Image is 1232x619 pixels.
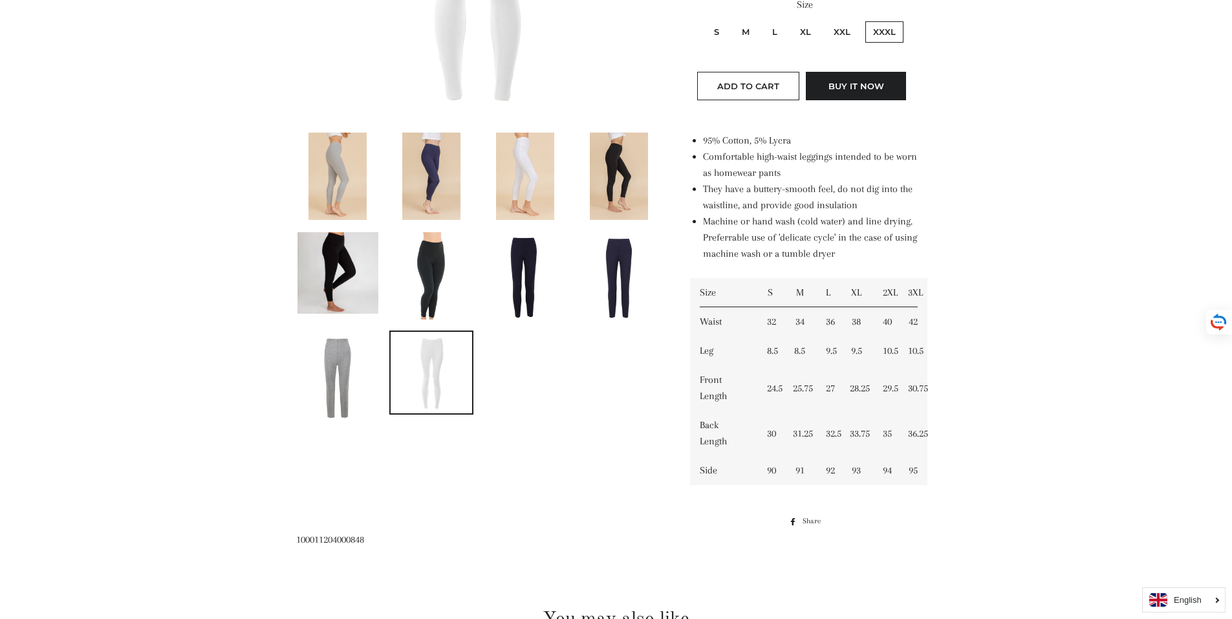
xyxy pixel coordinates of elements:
[806,72,906,100] button: Buy it now
[873,411,898,456] td: 35
[1149,593,1218,607] a: English
[803,514,827,528] span: Share
[703,135,791,146] span: 95% Cotton, 5% Lycra
[297,232,379,314] img: Load image into Gallery viewer, Women&#39;s Homewear Cotton Leggings
[840,456,872,485] td: 93
[816,336,840,365] td: 9.5
[840,307,872,336] td: 38
[783,411,816,456] td: 31.25
[816,456,840,485] td: 92
[865,21,903,43] label: XXXL
[308,332,367,419] img: Load image into Gallery viewer, Women&#39;s Homewear Cotton Leggings
[783,278,816,307] td: M
[816,411,840,456] td: 32.5
[898,278,927,307] td: 3XL
[757,278,783,307] td: S
[496,232,554,320] img: Load image into Gallery viewer, Women&#39;s Homewear Cotton Leggings
[792,21,819,43] label: XL
[717,81,779,91] span: Add to Cart
[764,21,785,43] label: L
[690,365,757,411] td: Front Length
[690,278,757,307] td: Size
[873,307,898,336] td: 40
[402,232,460,320] img: Load image into Gallery viewer, Women&#39;s Homewear Cotton Leggings
[402,133,460,220] img: Load image into Gallery viewer, Women&#39;s Homewear Cotton Leggings
[690,456,757,485] td: Side
[898,336,927,365] td: 10.5
[757,336,783,365] td: 8.5
[826,21,858,43] label: XXL
[840,336,872,365] td: 9.5
[783,336,816,365] td: 8.5
[757,307,783,336] td: 32
[590,232,648,320] img: Load image into Gallery viewer, Women&#39;s Homewear Cotton Leggings
[898,411,927,456] td: 36.25
[296,534,364,545] span: 100011204000848
[816,278,840,307] td: L
[840,411,872,456] td: 33.75
[757,456,783,485] td: 90
[703,183,913,211] span: They have a buttery-smooth feel, do not dig into the waistline, and provide good insulation
[308,133,367,220] img: Load image into Gallery viewer, Women&#39;s Homewear Cotton Leggings
[496,133,554,220] img: Load image into Gallery viewer, Women&#39;s Homewear Cotton Leggings
[697,72,799,100] button: Add to Cart
[757,365,783,411] td: 24.5
[690,336,757,365] td: Leg
[840,365,872,411] td: 28.25
[816,307,840,336] td: 36
[783,307,816,336] td: 34
[873,278,898,307] td: 2XL
[590,133,648,220] img: Load image into Gallery viewer, Women&#39;s Homewear Cotton Leggings
[690,307,757,336] td: Waist
[898,307,927,336] td: 42
[898,456,927,485] td: 95
[873,456,898,485] td: 94
[703,149,920,181] li: Comfortable high-waist leggings intended to be worn as homewear pants
[757,411,783,456] td: 30
[783,456,816,485] td: 91
[873,336,898,365] td: 10.5
[734,21,757,43] label: M
[706,21,727,43] label: S
[840,278,872,307] td: XL
[898,365,927,411] td: 30.75
[1174,596,1202,604] i: English
[703,215,917,259] span: Machine or hand wash (cold water) and line drying. Preferrable use of 'delicate cycle' in the cas...
[816,365,840,411] td: 27
[783,365,816,411] td: 25.75
[873,365,898,411] td: 29.5
[690,411,757,456] td: Back Length
[391,332,472,413] img: Load image into Gallery viewer, Women&#39;s Homewear Cotton Leggings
